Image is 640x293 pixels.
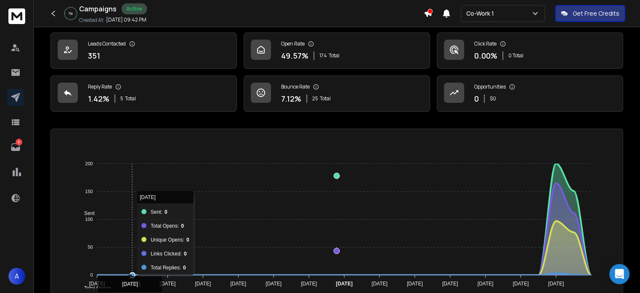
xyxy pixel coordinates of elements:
p: 0 [474,93,479,105]
tspan: 200 [85,161,93,166]
tspan: [DATE] [301,281,317,287]
a: Leads Contacted351 [50,32,237,69]
a: 5 [7,139,24,156]
p: Co-Work 1 [466,9,497,18]
p: Open Rate [281,40,305,47]
span: Total Opens [78,285,111,291]
tspan: [DATE] [195,281,211,287]
p: 351 [88,50,100,62]
button: Get Free Credits [555,5,625,22]
tspan: 100 [85,217,93,222]
button: A [8,268,25,285]
a: Reply Rate1.42%5Total [50,75,237,112]
span: Total [125,95,136,102]
p: 0 Total [508,52,523,59]
p: $ 0 [490,95,496,102]
p: 1.42 % [88,93,109,105]
tspan: [DATE] [336,281,353,287]
span: Total [320,95,331,102]
tspan: [DATE] [231,281,247,287]
tspan: [DATE] [372,281,388,287]
p: 49.57 % [281,50,308,62]
span: 25 [312,95,318,102]
p: 1 % [69,11,73,16]
div: Open Intercom Messenger [609,264,629,284]
p: Bounce Rate [281,83,310,90]
tspan: [DATE] [478,281,494,287]
p: [DATE] 09:42 PM [106,16,146,23]
p: 0.00 % [474,50,497,62]
span: Total [329,52,340,59]
tspan: [DATE] [513,281,529,287]
tspan: [DATE] [407,281,423,287]
h1: Campaigns [79,4,117,14]
a: Opportunities0$0 [437,75,623,112]
tspan: [DATE] [125,281,141,287]
tspan: 50 [88,245,93,250]
p: 7.12 % [281,93,301,105]
div: Active [122,3,147,14]
p: Leads Contacted [88,40,126,47]
tspan: [DATE] [89,281,105,287]
p: Created At: [79,17,104,24]
tspan: [DATE] [160,281,176,287]
span: Sent [78,210,95,216]
tspan: 0 [90,272,93,277]
a: Open Rate49.57%174Total [244,32,430,69]
a: Click Rate0.00%0 Total [437,32,623,69]
p: Opportunities [474,83,506,90]
span: 174 [319,52,327,59]
a: Bounce Rate7.12%25Total [244,75,430,112]
span: 5 [120,95,123,102]
p: 5 [16,139,22,145]
p: Get Free Credits [573,9,619,18]
tspan: [DATE] [548,281,564,287]
tspan: [DATE] [442,281,458,287]
p: Reply Rate [88,83,112,90]
p: Click Rate [474,40,497,47]
tspan: 150 [85,189,93,194]
tspan: [DATE] [266,281,282,287]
